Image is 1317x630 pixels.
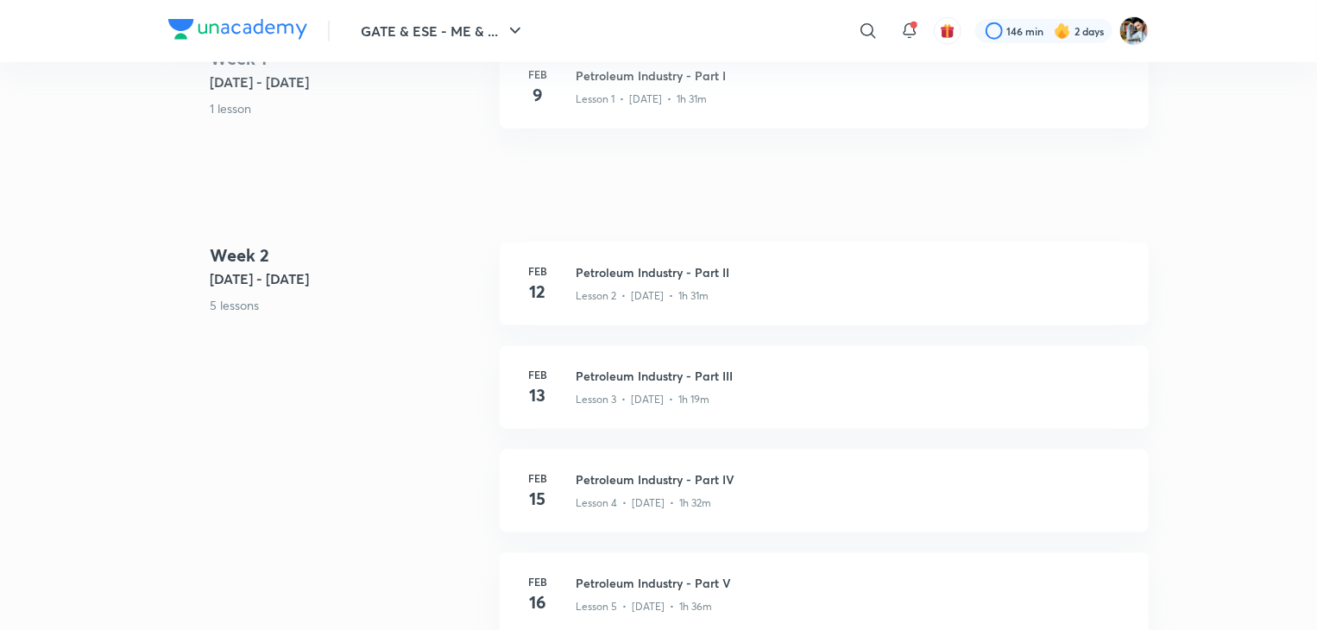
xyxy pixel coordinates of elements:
[500,346,1149,450] a: Feb13Petroleum Industry - Part IIILesson 3 • [DATE] • 1h 19m
[576,470,1128,488] h3: Petroleum Industry - Part IV
[576,91,707,107] p: Lesson 1 • [DATE] • 1h 31m
[500,46,1149,149] a: Feb9Petroleum Industry - Part ILesson 1 • [DATE] • 1h 31m
[576,495,711,511] p: Lesson 4 • [DATE] • 1h 32m
[576,574,1128,592] h3: Petroleum Industry - Part V
[520,470,555,486] h6: Feb
[520,66,555,82] h6: Feb
[500,450,1149,553] a: Feb15Petroleum Industry - Part IVLesson 4 • [DATE] • 1h 32m
[940,23,955,39] img: avatar
[210,296,486,314] p: 5 lessons
[520,382,555,408] h4: 13
[168,19,307,40] img: Company Logo
[520,263,555,279] h6: Feb
[576,367,1128,385] h3: Petroleum Industry - Part III
[500,243,1149,346] a: Feb12Petroleum Industry - Part IILesson 2 • [DATE] • 1h 31m
[210,268,486,289] h5: [DATE] - [DATE]
[520,82,555,108] h4: 9
[576,599,712,614] p: Lesson 5 • [DATE] • 1h 36m
[1054,22,1071,40] img: streak
[350,14,536,48] button: GATE & ESE - ME & ...
[210,72,486,92] h5: [DATE] - [DATE]
[576,263,1128,281] h3: Petroleum Industry - Part II
[520,367,555,382] h6: Feb
[210,243,486,268] h4: Week 2
[520,486,555,512] h4: 15
[520,279,555,305] h4: 12
[520,589,555,615] h4: 16
[934,17,961,45] button: avatar
[168,19,307,44] a: Company Logo
[576,288,709,304] p: Lesson 2 • [DATE] • 1h 31m
[576,392,709,407] p: Lesson 3 • [DATE] • 1h 19m
[576,66,1128,85] h3: Petroleum Industry - Part I
[210,99,486,117] p: 1 lesson
[520,574,555,589] h6: Feb
[1119,16,1149,46] img: Suraj Das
